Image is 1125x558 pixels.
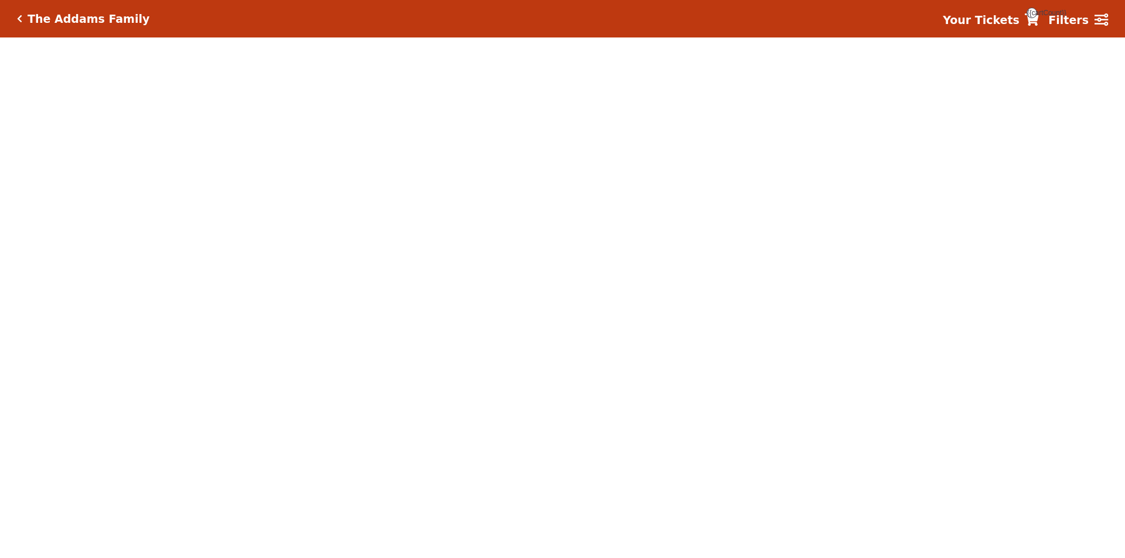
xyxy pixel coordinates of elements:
[943,13,1020,26] strong: Your Tickets
[1027,8,1037,18] span: {{cartCount}}
[1048,13,1089,26] strong: Filters
[1048,12,1108,29] a: Filters
[28,12,149,26] h5: The Addams Family
[17,15,22,23] a: Click here to go back to filters
[943,12,1039,29] a: Your Tickets {{cartCount}}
